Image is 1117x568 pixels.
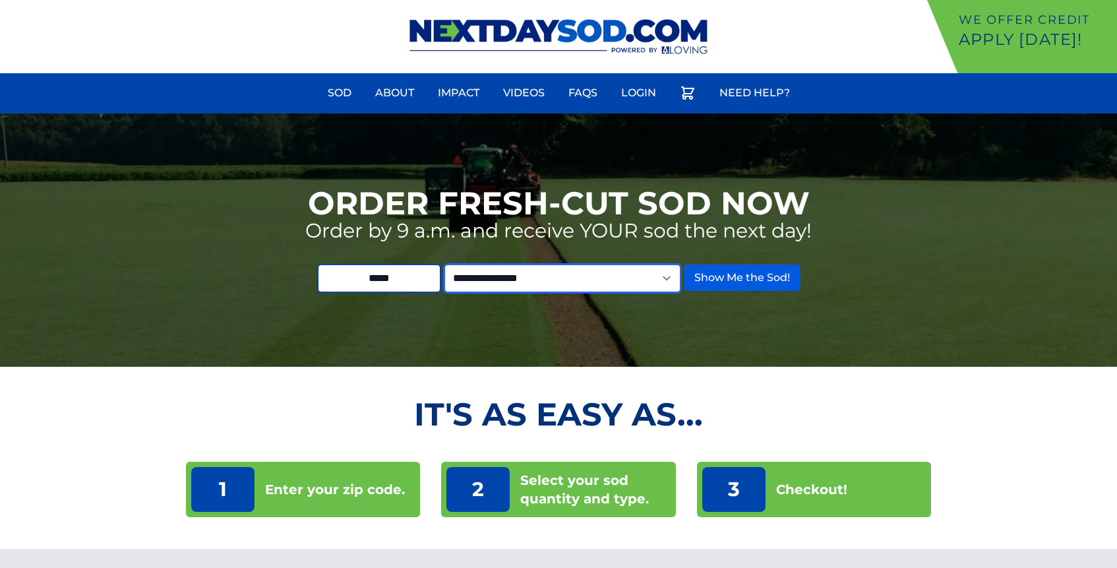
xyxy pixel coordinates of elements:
[495,77,553,109] a: Videos
[520,471,670,508] p: Select your sod quantity and type.
[711,77,798,109] a: Need Help?
[613,77,664,109] a: Login
[305,219,812,243] p: Order by 9 a.m. and receive YOUR sod the next day!
[191,467,255,512] p: 1
[308,187,810,219] h1: Order Fresh-Cut Sod Now
[446,467,510,512] p: 2
[959,11,1112,29] p: We offer Credit
[320,77,359,109] a: Sod
[702,467,766,512] p: 3
[367,77,422,109] a: About
[684,265,800,291] button: Show Me the Sod!
[959,29,1112,50] p: Apply [DATE]!
[265,480,405,499] p: Enter your zip code.
[186,398,930,430] h2: It's as Easy As...
[560,77,605,109] a: FAQs
[776,480,847,499] p: Checkout!
[430,77,487,109] a: Impact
